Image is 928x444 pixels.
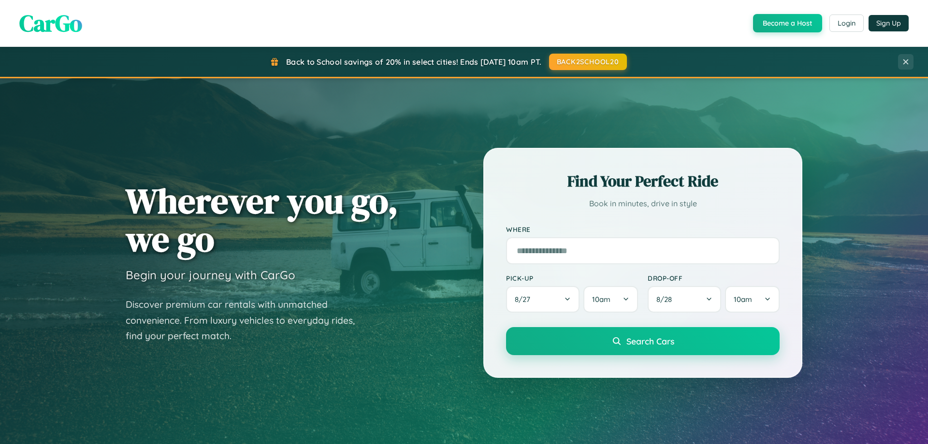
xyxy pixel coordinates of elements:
label: Drop-off [648,274,780,282]
span: CarGo [19,7,82,39]
p: Book in minutes, drive in style [506,197,780,211]
h3: Begin your journey with CarGo [126,268,295,282]
button: BACK2SCHOOL20 [549,54,627,70]
button: Sign Up [869,15,909,31]
label: Where [506,225,780,233]
p: Discover premium car rentals with unmatched convenience. From luxury vehicles to everyday rides, ... [126,297,367,344]
button: 10am [725,286,780,313]
span: Search Cars [626,336,674,346]
button: 8/27 [506,286,580,313]
span: 10am [734,295,752,304]
h1: Wherever you go, we go [126,182,398,258]
button: 10am [583,286,638,313]
h2: Find Your Perfect Ride [506,171,780,192]
button: 8/28 [648,286,721,313]
label: Pick-up [506,274,638,282]
span: 8 / 28 [656,295,677,304]
button: Become a Host [753,14,822,32]
span: 8 / 27 [515,295,535,304]
span: 10am [592,295,610,304]
button: Login [829,14,864,32]
span: Back to School savings of 20% in select cities! Ends [DATE] 10am PT. [286,57,541,67]
button: Search Cars [506,327,780,355]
